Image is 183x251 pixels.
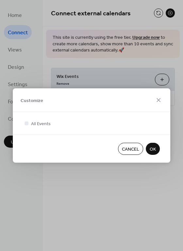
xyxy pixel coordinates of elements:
[31,121,51,127] span: All Events
[150,146,156,153] span: OK
[146,143,160,155] button: OK
[118,143,143,155] button: Cancel
[21,97,43,104] span: Customize
[122,146,139,153] span: Cancel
